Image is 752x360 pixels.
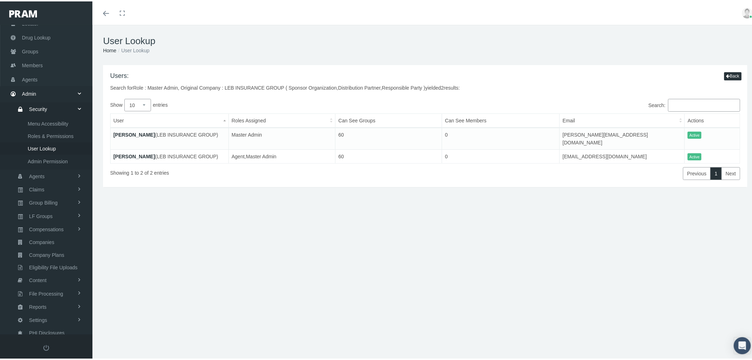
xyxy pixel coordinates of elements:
[688,152,702,159] span: Active
[560,148,685,162] td: [EMAIL_ADDRESS][DOMAIN_NAME]
[29,300,47,312] span: Reports
[29,260,77,272] span: Eligibility File Uploads
[560,112,685,126] th: Email: activate to sort column ascending
[103,34,747,45] h1: User Lookup
[29,169,45,181] span: Agents
[29,182,44,194] span: Claims
[110,83,460,90] div: Search for yielded results:
[724,71,742,79] button: Back
[441,84,444,89] span: 2
[425,97,741,110] label: Search:
[29,195,58,207] span: Group Billing
[29,313,47,325] span: Settings
[29,248,64,260] span: Company Plans
[688,130,702,138] span: Active
[442,126,560,148] td: 0
[113,131,155,136] a: [PERSON_NAME]
[668,97,740,110] input: Search:
[110,71,460,79] h4: Users:
[29,222,64,234] span: Compensations
[560,126,685,148] td: [PERSON_NAME][EMAIL_ADDRESS][DOMAIN_NAME]
[9,9,37,16] img: PRAM_20_x_78.png
[22,30,50,43] span: Drug Lookup
[28,141,56,153] span: User Lookup
[29,209,53,221] span: LF Groups
[116,45,149,53] li: User Lookup
[685,112,740,126] th: Actions
[124,97,151,110] select: Showentries
[22,43,38,57] span: Groups
[335,148,442,162] td: 60
[683,166,711,179] a: Previous
[111,148,229,162] td: (LEB INSURANCE GROUP)
[29,102,47,114] span: Security
[229,148,335,162] td: Agent,Master Admin
[133,84,425,89] span: Role : Master Admin, Original Company : LEB INSURANCE GROUP ( Sponsor Organization,Distribution P...
[22,72,38,85] span: Agents
[28,116,68,128] span: Menu Accessibility
[710,166,722,179] a: 1
[734,336,751,353] div: Open Intercom Messenger
[29,273,47,285] span: Content
[442,112,560,126] th: Can See Members
[110,97,425,110] label: Show entries
[111,112,229,126] th: User: activate to sort column descending
[28,129,74,141] span: Roles & Permissions
[103,46,116,52] a: Home
[335,112,442,126] th: Can See Groups
[28,154,68,166] span: Admin Permission
[113,152,155,158] a: [PERSON_NAME]
[229,112,335,126] th: Roles Assigned: activate to sort column ascending
[335,126,442,148] td: 60
[22,57,43,71] span: Members
[22,86,36,99] span: Admin
[229,126,335,148] td: Master Admin
[29,235,54,247] span: Companies
[29,325,65,338] span: PHI Disclosures
[442,148,560,162] td: 0
[111,126,229,148] td: (LEB INSURANCE GROUP)
[29,286,63,298] span: File Processing
[721,166,740,179] a: Next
